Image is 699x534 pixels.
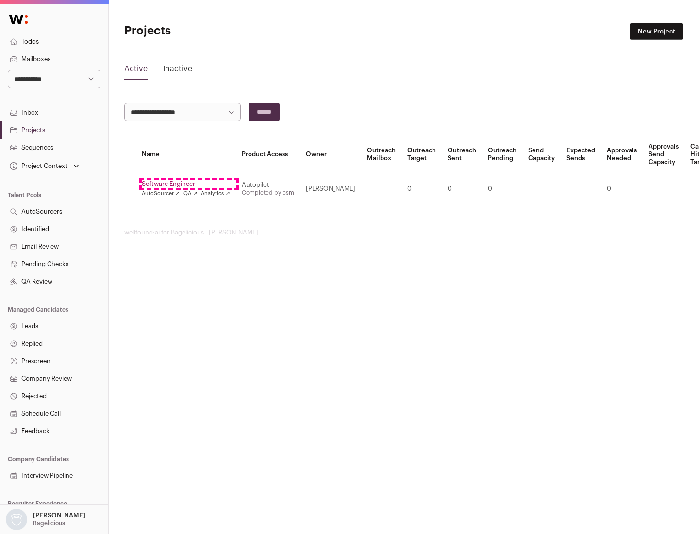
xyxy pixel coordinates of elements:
[124,229,683,236] footer: wellfound:ai for Bagelicious - [PERSON_NAME]
[442,172,482,206] td: 0
[4,509,87,530] button: Open dropdown
[361,137,401,172] th: Outreach Mailbox
[482,172,522,206] td: 0
[124,63,148,79] a: Active
[8,162,67,170] div: Project Context
[401,172,442,206] td: 0
[300,137,361,172] th: Owner
[630,23,683,40] a: New Project
[33,519,65,527] p: Bagelicious
[522,137,561,172] th: Send Capacity
[300,172,361,206] td: [PERSON_NAME]
[4,10,33,29] img: Wellfound
[242,181,294,189] div: Autopilot
[482,137,522,172] th: Outreach Pending
[643,137,684,172] th: Approvals Send Capacity
[201,190,230,198] a: Analytics ↗
[6,509,27,530] img: nopic.png
[561,137,601,172] th: Expected Sends
[163,63,192,79] a: Inactive
[124,23,311,39] h1: Projects
[442,137,482,172] th: Outreach Sent
[601,172,643,206] td: 0
[8,159,81,173] button: Open dropdown
[236,137,300,172] th: Product Access
[33,512,85,519] p: [PERSON_NAME]
[183,190,197,198] a: QA ↗
[142,180,230,188] a: Software Engineer
[401,137,442,172] th: Outreach Target
[142,190,180,198] a: AutoSourcer ↗
[601,137,643,172] th: Approvals Needed
[242,190,294,196] a: Completed by csm
[136,137,236,172] th: Name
